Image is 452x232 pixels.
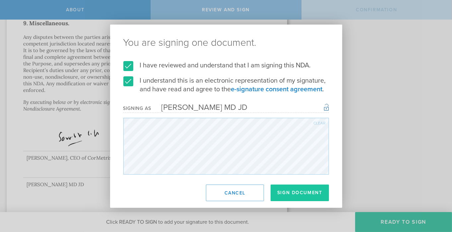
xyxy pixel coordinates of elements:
[206,185,264,201] button: Cancel
[271,185,329,201] button: Sign Document
[231,85,323,93] a: e-signature consent agreement
[123,76,329,94] label: I understand this is an electronic representation of my signature, and have read and agree to the .
[152,103,248,112] div: [PERSON_NAME] MD JD
[123,106,152,111] div: Signing as
[123,61,329,70] label: I have reviewed and understand that I am signing this NDA.
[123,38,329,48] ng-pluralize: You are signing one document.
